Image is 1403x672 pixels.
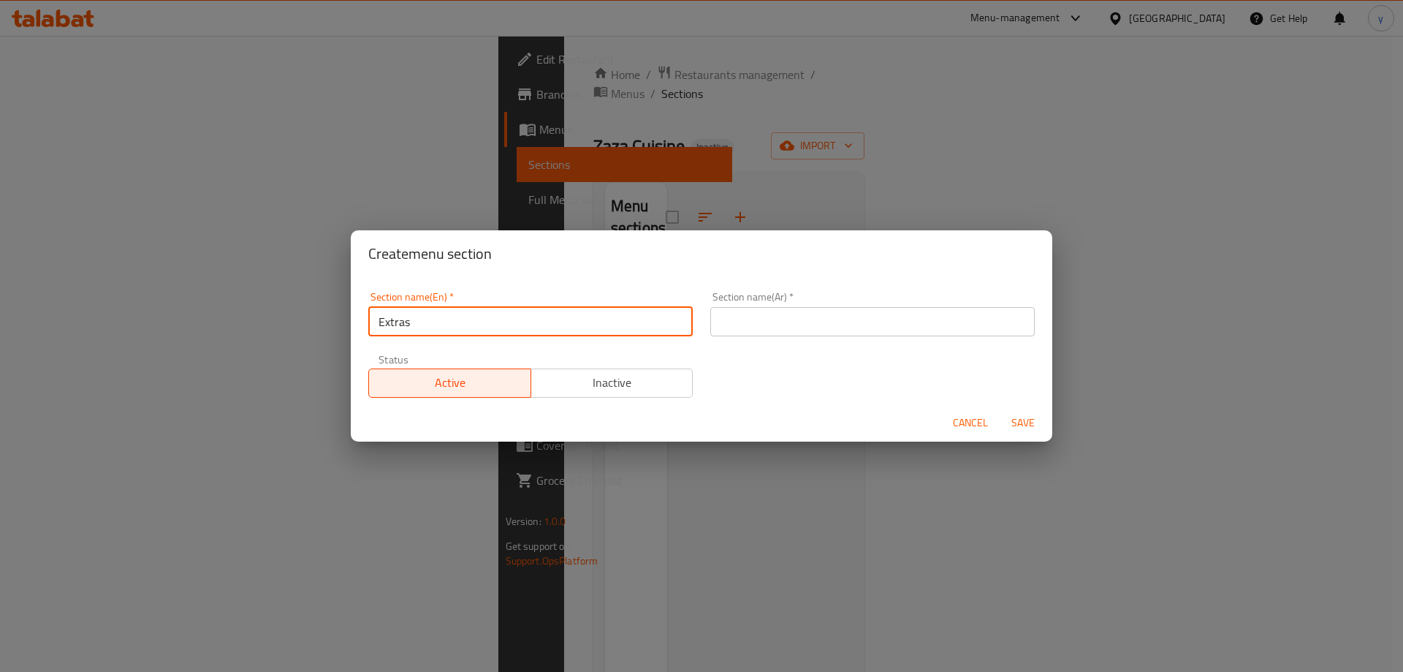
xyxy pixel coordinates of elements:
[368,242,1035,265] h2: Create menu section
[1005,414,1041,432] span: Save
[1000,409,1046,437] button: Save
[947,409,994,437] button: Cancel
[710,307,1035,336] input: Please enter section name(ar)
[375,372,525,393] span: Active
[537,372,688,393] span: Inactive
[368,369,531,398] button: Active
[953,414,988,432] span: Cancel
[368,307,693,336] input: Please enter section name(en)
[531,369,693,398] button: Inactive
